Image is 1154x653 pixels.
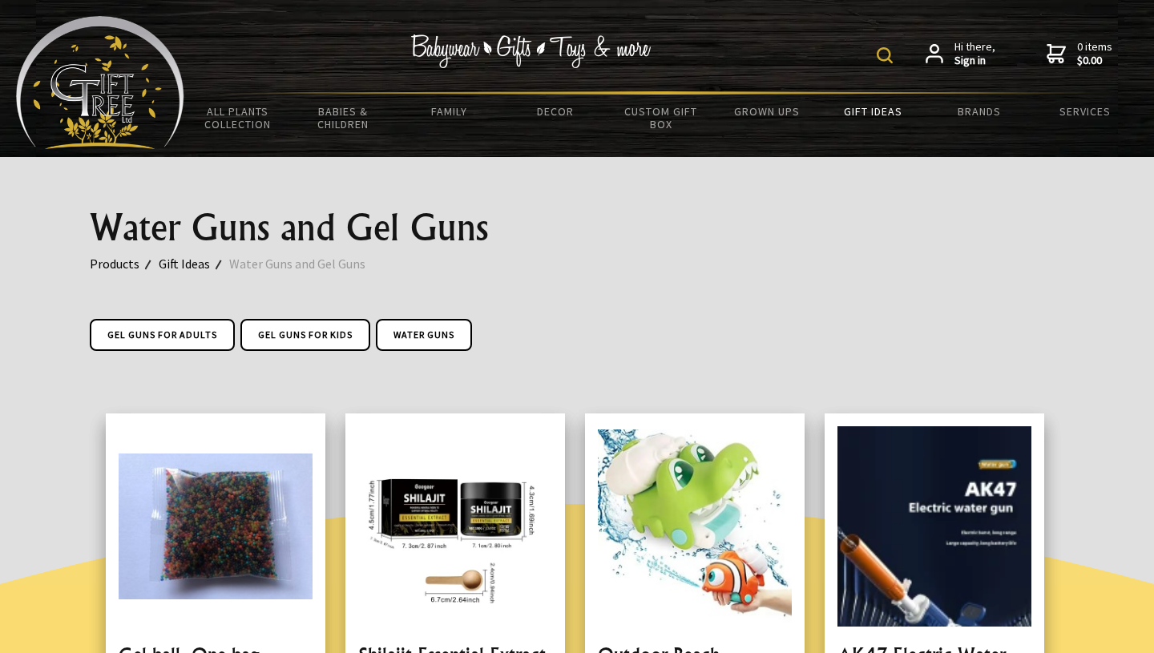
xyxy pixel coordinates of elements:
[90,208,1064,247] h1: Water Guns and Gel Guns
[90,319,235,351] a: Gel Guns For Adults
[1077,39,1112,68] span: 0 items
[410,34,651,68] img: Babywear - Gifts - Toys & more
[714,95,820,128] a: Grown Ups
[290,95,396,141] a: Babies & Children
[820,95,926,128] a: Gift Ideas
[954,54,995,68] strong: Sign in
[396,95,502,128] a: Family
[926,40,995,68] a: Hi there,Sign in
[1032,95,1138,128] a: Services
[1047,40,1112,68] a: 0 items$0.00
[608,95,714,141] a: Custom Gift Box
[229,253,385,274] a: Water Guns and Gel Guns
[184,95,290,141] a: All Plants Collection
[926,95,1032,128] a: Brands
[90,253,159,274] a: Products
[877,47,893,63] img: product search
[954,40,995,68] span: Hi there,
[376,319,472,351] a: Water Guns
[1077,54,1112,68] strong: $0.00
[240,319,370,351] a: Gel Guns For Kids
[502,95,608,128] a: Decor
[16,16,184,149] img: Babyware - Gifts - Toys and more...
[159,253,229,274] a: Gift Ideas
